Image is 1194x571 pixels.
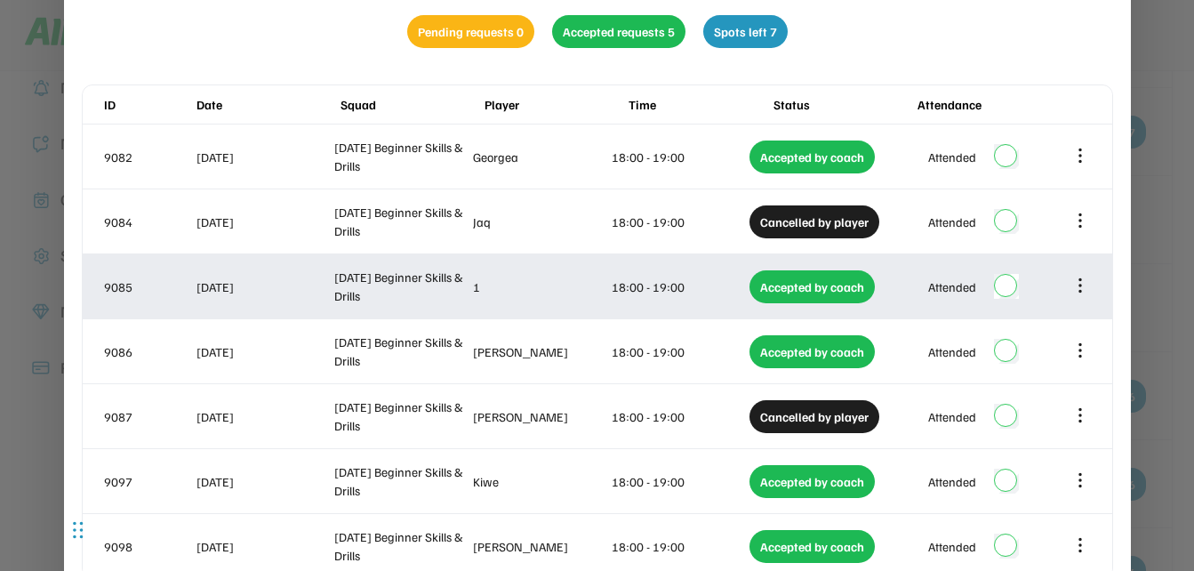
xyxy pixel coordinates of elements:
div: Attended [928,407,976,426]
div: [DATE] Beginner Skills & Drills [334,268,469,305]
div: Cancelled by player [749,205,879,238]
div: [PERSON_NAME] [473,407,608,426]
div: [PERSON_NAME] [473,537,608,556]
div: Accepted by coach [749,465,875,498]
div: [DATE] [196,277,332,296]
div: Kiwe [473,472,608,491]
div: 9098 [104,537,193,556]
div: [DATE] Beginner Skills & Drills [334,527,469,565]
div: 18:00 - 19:00 [612,148,747,166]
div: Attended [928,277,976,296]
div: 18:00 - 19:00 [612,407,747,426]
div: [DATE] Beginner Skills & Drills [334,203,469,240]
div: Attended [928,148,976,166]
div: Accepted by coach [749,270,875,303]
div: Spots left 7 [703,15,788,48]
div: 1 [473,277,608,296]
div: 18:00 - 19:00 [612,472,747,491]
div: 9082 [104,148,193,166]
div: Georgea [473,148,608,166]
div: Accepted by coach [749,530,875,563]
div: Attendance [918,95,1058,114]
div: [DATE] [196,213,332,231]
div: 9086 [104,342,193,361]
div: 9084 [104,213,193,231]
div: Player [485,95,625,114]
div: Status [773,95,914,114]
div: [DATE] Beginner Skills & Drills [334,333,469,370]
div: 9085 [104,277,193,296]
div: [DATE] [196,407,332,426]
div: Squad [341,95,481,114]
div: 18:00 - 19:00 [612,537,747,556]
div: Pending requests 0 [407,15,534,48]
div: 9097 [104,472,193,491]
div: [DATE] [196,472,332,491]
div: Jaq [473,213,608,231]
div: [DATE] [196,342,332,361]
div: [DATE] Beginner Skills & Drills [334,398,469,435]
div: 18:00 - 19:00 [612,342,747,361]
div: Date [196,95,337,114]
div: [DATE] [196,537,332,556]
div: 18:00 - 19:00 [612,213,747,231]
div: Accepted by coach [749,335,875,368]
div: [DATE] [196,148,332,166]
div: 18:00 - 19:00 [612,277,747,296]
div: [DATE] Beginner Skills & Drills [334,138,469,175]
div: Time [629,95,769,114]
div: Accepted by coach [749,141,875,173]
div: ID [104,95,193,114]
div: Attended [928,537,976,556]
div: Attended [928,472,976,491]
div: Attended [928,213,976,231]
div: [DATE] Beginner Skills & Drills [334,462,469,500]
div: [PERSON_NAME] [473,342,608,361]
div: Attended [928,342,976,361]
div: 9087 [104,407,193,426]
div: Cancelled by player [749,400,879,433]
div: Accepted requests 5 [552,15,685,48]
